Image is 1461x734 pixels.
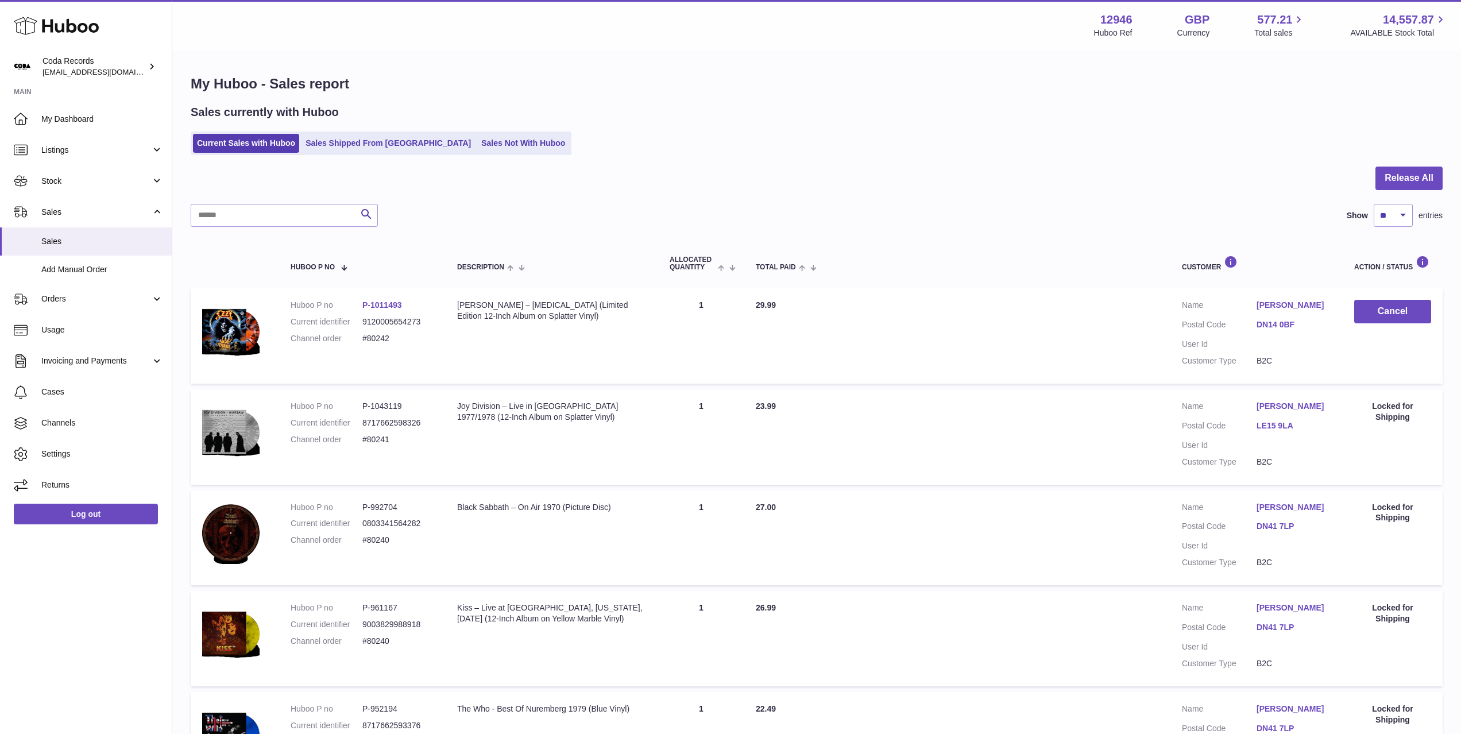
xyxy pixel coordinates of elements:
[291,300,362,311] dt: Huboo P no
[291,418,362,428] dt: Current identifier
[457,502,647,513] div: Black Sabbath – On Air 1970 (Picture Disc)
[756,503,776,512] span: 27.00
[41,449,163,459] span: Settings
[1182,658,1257,669] dt: Customer Type
[1350,28,1447,38] span: AVAILABLE Stock Total
[202,401,260,463] img: 1746022214.png
[658,389,744,485] td: 1
[362,720,434,731] dd: 8717662593376
[1182,521,1257,535] dt: Postal Code
[457,602,647,624] div: Kiss – Live at [GEOGRAPHIC_DATA], [US_STATE], [DATE] (12-Inch Album on Yellow Marble Vinyl)
[191,105,339,120] h2: Sales currently with Huboo
[1182,602,1257,616] dt: Name
[291,401,362,412] dt: Huboo P no
[41,264,163,275] span: Add Manual Order
[14,504,158,524] a: Log out
[1257,356,1331,366] dd: B2C
[1182,457,1257,468] dt: Customer Type
[1354,602,1431,624] div: Locked for Shipping
[291,602,362,613] dt: Huboo P no
[1354,300,1431,323] button: Cancel
[291,333,362,344] dt: Channel order
[1182,256,1331,271] div: Customer
[362,518,434,529] dd: 0803341564282
[1347,210,1368,221] label: Show
[1254,12,1305,38] a: 577.21 Total sales
[1354,401,1431,423] div: Locked for Shipping
[41,387,163,397] span: Cases
[291,720,362,731] dt: Current identifier
[1182,319,1257,333] dt: Postal Code
[202,602,260,665] img: 129461709670167.png
[362,434,434,445] dd: #80241
[1354,704,1431,725] div: Locked for Shipping
[1257,704,1331,714] a: [PERSON_NAME]
[1257,12,1292,28] span: 577.21
[362,535,434,546] dd: #80240
[1182,401,1257,415] dt: Name
[41,293,151,304] span: Orders
[1257,557,1331,568] dd: B2C
[1182,339,1257,350] dt: User Id
[1182,356,1257,366] dt: Customer Type
[41,236,163,247] span: Sales
[41,176,151,187] span: Stock
[1177,28,1210,38] div: Currency
[1185,12,1209,28] strong: GBP
[1375,167,1443,190] button: Release All
[477,134,569,153] a: Sales Not With Huboo
[1257,457,1331,468] dd: B2C
[457,264,504,271] span: Description
[756,264,796,271] span: Total paid
[291,518,362,529] dt: Current identifier
[362,300,402,310] a: P-1011493
[1350,12,1447,38] a: 14,557.87 AVAILABLE Stock Total
[41,114,163,125] span: My Dashboard
[362,401,434,412] dd: P-1043119
[14,58,31,75] img: haz@pcatmedia.com
[362,636,434,647] dd: #80240
[1257,319,1331,330] a: DN14 0BF
[1257,658,1331,669] dd: B2C
[291,636,362,647] dt: Channel order
[756,704,776,713] span: 22.49
[193,134,299,153] a: Current Sales with Huboo
[1354,502,1431,524] div: Locked for Shipping
[202,502,260,564] img: 129461718889597.png
[1257,602,1331,613] a: [PERSON_NAME]
[1182,440,1257,451] dt: User Id
[1254,28,1305,38] span: Total sales
[41,324,163,335] span: Usage
[658,490,744,586] td: 1
[191,75,1443,93] h1: My Huboo - Sales report
[291,619,362,630] dt: Current identifier
[41,145,151,156] span: Listings
[362,502,434,513] dd: P-992704
[756,401,776,411] span: 23.99
[302,134,475,153] a: Sales Shipped From [GEOGRAPHIC_DATA]
[362,704,434,714] dd: P-952194
[756,603,776,612] span: 26.99
[202,300,260,362] img: 1727168134.png
[1182,642,1257,652] dt: User Id
[1182,557,1257,568] dt: Customer Type
[658,591,744,686] td: 1
[41,418,163,428] span: Channels
[362,316,434,327] dd: 9120005654273
[1257,420,1331,431] a: LE15 9LA
[362,619,434,630] dd: 9003829988918
[291,704,362,714] dt: Huboo P no
[42,67,169,76] span: [EMAIL_ADDRESS][DOMAIN_NAME]
[670,256,715,271] span: ALLOCATED Quantity
[457,401,647,423] div: Joy Division – Live in [GEOGRAPHIC_DATA] 1977/1978 (12-Inch Album on Splatter Vinyl)
[41,356,151,366] span: Invoicing and Payments
[658,288,744,384] td: 1
[1182,300,1257,314] dt: Name
[1354,256,1431,271] div: Action / Status
[457,300,647,322] div: [PERSON_NAME] – [MEDICAL_DATA] (Limited Edition 12-Inch Album on Splatter Vinyl)
[1182,704,1257,717] dt: Name
[457,704,647,714] div: The Who - Best Of Nuremberg 1979 (Blue Vinyl)
[291,264,335,271] span: Huboo P no
[291,316,362,327] dt: Current identifier
[41,480,163,490] span: Returns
